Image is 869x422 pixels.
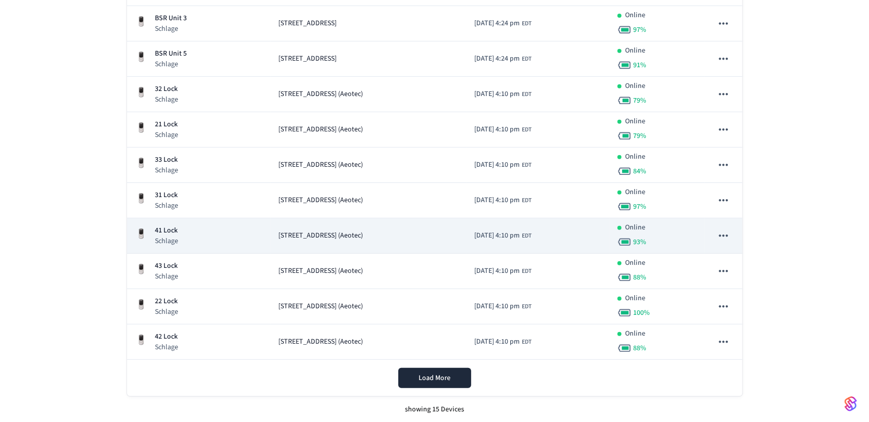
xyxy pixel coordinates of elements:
p: Online [626,222,646,233]
span: EDT [522,125,532,134]
p: Schlage [155,236,179,246]
span: [STREET_ADDRESS] [279,18,337,29]
span: [DATE] 4:10 pm [475,266,520,276]
span: 100 % [634,308,650,318]
span: [DATE] 4:10 pm [475,160,520,170]
span: [DATE] 4:10 pm [475,89,520,100]
span: 97 % [634,25,647,35]
img: Yale Assure Touchscreen Wifi Smart Lock, Satin Nickel, Front [135,16,147,28]
p: 33 Lock [155,155,179,165]
img: Yale Assure Touchscreen Wifi Smart Lock, Satin Nickel, Front [135,299,147,311]
span: 88 % [634,272,647,283]
span: [DATE] 4:10 pm [475,337,520,347]
div: America/New_York [475,195,532,206]
p: Schlage [155,24,187,34]
p: BSR Unit 3 [155,13,187,24]
p: Schlage [155,342,179,352]
span: [STREET_ADDRESS] (Aeotec) [279,195,363,206]
span: 97 % [634,202,647,212]
span: [DATE] 4:24 pm [475,18,520,29]
span: [DATE] 4:10 pm [475,301,520,312]
div: America/New_York [475,18,532,29]
span: [STREET_ADDRESS] (Aeotec) [279,266,363,276]
p: Schlage [155,307,179,317]
span: EDT [522,161,532,170]
p: Online [626,45,646,56]
p: 31 Lock [155,190,179,201]
span: [DATE] 4:10 pm [475,124,520,135]
span: 84 % [634,166,647,176]
span: EDT [522,302,532,311]
img: Yale Assure Touchscreen Wifi Smart Lock, Satin Nickel, Front [135,157,147,169]
p: Online [626,258,646,268]
div: America/New_York [475,160,532,170]
span: EDT [522,338,532,347]
span: 79 % [634,96,647,106]
p: Online [626,329,646,339]
div: America/New_York [475,230,532,241]
p: 43 Lock [155,261,179,271]
p: Schlage [155,165,179,175]
span: EDT [522,19,532,28]
p: Schlage [155,95,179,105]
span: EDT [522,90,532,99]
span: [STREET_ADDRESS] (Aeotec) [279,301,363,312]
img: Yale Assure Touchscreen Wifi Smart Lock, Satin Nickel, Front [135,86,147,99]
img: Yale Assure Touchscreen Wifi Smart Lock, Satin Nickel, Front [135,122,147,134]
p: Online [626,293,646,304]
img: Yale Assure Touchscreen Wifi Smart Lock, Satin Nickel, Front [135,193,147,205]
span: EDT [522,55,532,64]
img: Yale Assure Touchscreen Wifi Smart Lock, Satin Nickel, Front [135,228,147,240]
span: EDT [522,267,532,276]
p: 21 Lock [155,119,179,130]
div: America/New_York [475,337,532,347]
div: America/New_York [475,89,532,100]
p: 41 Lock [155,225,179,236]
div: America/New_York [475,124,532,135]
span: 88 % [634,343,647,353]
p: Online [626,187,646,198]
p: 32 Lock [155,84,179,95]
span: [STREET_ADDRESS] (Aeotec) [279,337,363,347]
span: Load More [419,373,450,383]
span: [DATE] 4:10 pm [475,195,520,206]
button: Load More [398,368,471,388]
span: [STREET_ADDRESS] [279,54,337,64]
p: Online [626,116,646,127]
span: 93 % [634,237,647,247]
div: America/New_York [475,54,532,64]
span: [STREET_ADDRESS] (Aeotec) [279,89,363,100]
span: [STREET_ADDRESS] (Aeotec) [279,230,363,241]
span: EDT [522,231,532,241]
p: 42 Lock [155,332,179,342]
p: Schlage [155,130,179,140]
img: Yale Assure Touchscreen Wifi Smart Lock, Satin Nickel, Front [135,51,147,63]
p: Online [626,10,646,21]
img: SeamLogoGradient.69752ec5.svg [845,396,857,412]
span: [STREET_ADDRESS] (Aeotec) [279,160,363,170]
div: America/New_York [475,266,532,276]
p: Online [626,152,646,162]
p: Online [626,81,646,91]
span: 79 % [634,131,647,141]
span: [DATE] 4:24 pm [475,54,520,64]
img: Yale Assure Touchscreen Wifi Smart Lock, Satin Nickel, Front [135,334,147,346]
p: Schlage [155,201,179,211]
p: Schlage [155,59,187,69]
span: EDT [522,196,532,205]
span: [STREET_ADDRESS] (Aeotec) [279,124,363,135]
span: 91 % [634,60,647,70]
img: Yale Assure Touchscreen Wifi Smart Lock, Satin Nickel, Front [135,263,147,275]
p: 22 Lock [155,296,179,307]
span: [DATE] 4:10 pm [475,230,520,241]
div: America/New_York [475,301,532,312]
p: BSR Unit 5 [155,49,187,59]
p: Schlage [155,271,179,282]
